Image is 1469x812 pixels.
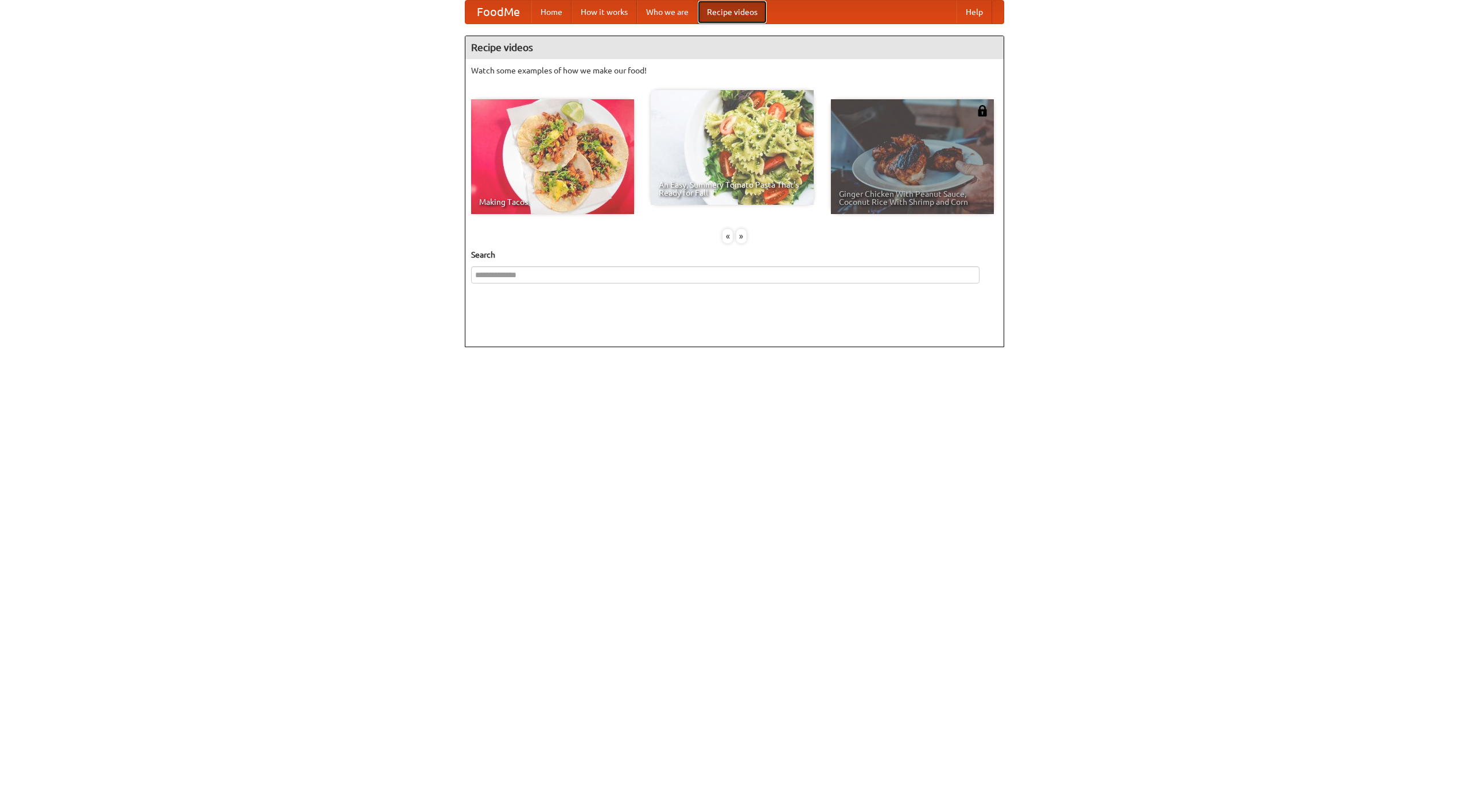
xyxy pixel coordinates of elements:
a: FoodMe [465,1,531,24]
a: Making Tacos [471,99,634,214]
h5: Search [471,249,998,261]
span: An Easy, Summery Tomato Pasta That's Ready for Fall [659,181,806,197]
a: How it works [572,1,637,24]
a: An Easy, Summery Tomato Pasta That's Ready for Fall [651,90,814,205]
div: » [736,229,747,243]
a: Recipe videos [698,1,767,24]
div: « [722,229,733,243]
a: Help [957,1,992,24]
h4: Recipe videos [465,36,1004,59]
a: Home [531,1,572,24]
p: Watch some examples of how we make our food! [471,65,998,76]
span: Making Tacos [479,198,626,206]
a: Who we are [637,1,698,24]
img: 483408.png [977,105,988,116]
